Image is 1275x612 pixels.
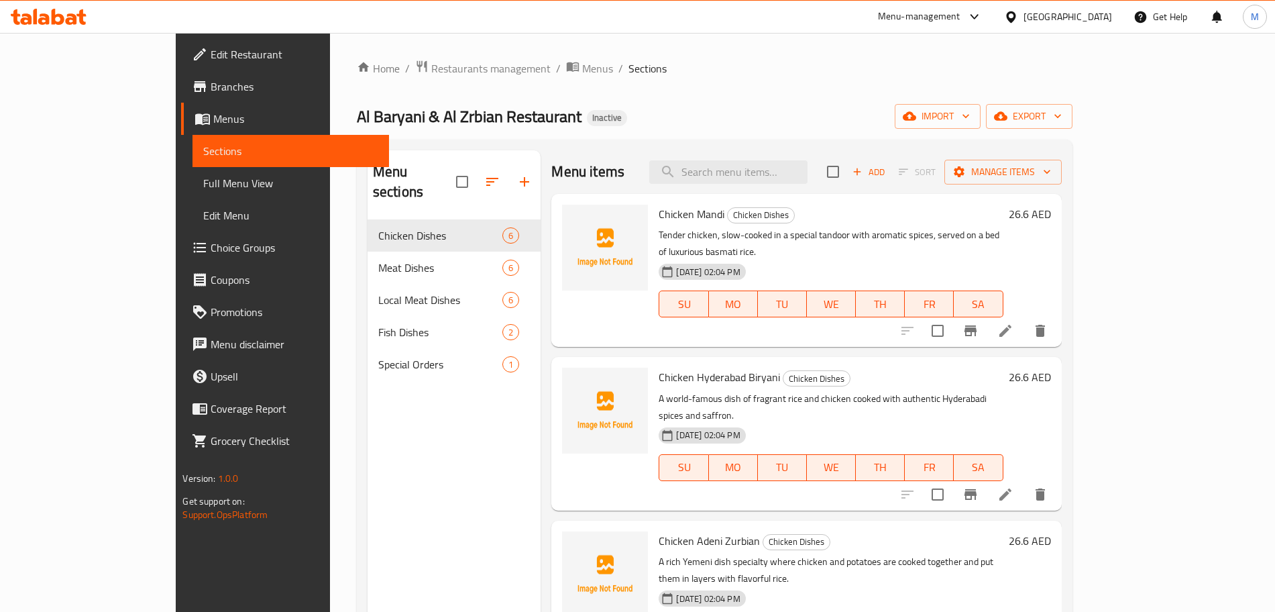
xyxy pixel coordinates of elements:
[997,108,1062,125] span: export
[211,368,378,385] span: Upsell
[618,60,623,76] li: /
[659,554,1003,587] p: A rich Yemeni dish specialty where chicken and potatoes are cooked together and put them in layer...
[856,454,905,481] button: TH
[203,143,378,159] span: Sections
[895,104,981,129] button: import
[181,393,388,425] a: Coverage Report
[955,164,1051,181] span: Manage items
[954,315,987,347] button: Branch-specific-item
[378,227,503,244] span: Chicken Dishes
[783,370,850,387] div: Chicken Dishes
[368,214,541,386] nav: Menu sections
[181,360,388,393] a: Upsell
[368,316,541,348] div: Fish Dishes2
[850,164,887,180] span: Add
[954,478,987,511] button: Branch-specific-item
[709,454,758,481] button: MO
[728,207,794,223] span: Chicken Dishes
[763,534,830,550] span: Chicken Dishes
[192,135,388,167] a: Sections
[503,262,518,274] span: 6
[997,487,1013,503] a: Edit menu item
[502,292,519,308] div: items
[587,110,627,126] div: Inactive
[807,454,856,481] button: WE
[924,480,952,509] span: Select to update
[368,348,541,380] div: Special Orders1
[181,425,388,457] a: Grocery Checklist
[211,46,378,62] span: Edit Restaurant
[502,324,519,340] div: items
[373,162,457,202] h2: Menu sections
[954,291,1003,317] button: SA
[368,252,541,284] div: Meat Dishes6
[582,60,613,76] span: Menus
[878,9,960,25] div: Menu-management
[763,534,830,550] div: Chicken Dishes
[763,295,801,314] span: TU
[503,294,518,307] span: 6
[628,60,667,76] span: Sections
[924,317,952,345] span: Select to update
[1009,531,1051,550] h6: 26.6 AED
[378,324,503,340] span: Fish Dishes
[502,227,519,244] div: items
[203,207,378,223] span: Edit Menu
[181,38,388,70] a: Edit Restaurant
[405,60,410,76] li: /
[181,264,388,296] a: Coupons
[192,199,388,232] a: Edit Menu
[1009,205,1051,223] h6: 26.6 AED
[659,367,780,387] span: Chicken Hyderabad Biryani
[551,162,624,182] h2: Menu items
[847,162,890,183] button: Add
[357,60,1072,77] nav: breadcrumb
[181,103,388,135] a: Menus
[665,295,703,314] span: SU
[986,104,1072,129] button: export
[714,458,753,477] span: MO
[861,458,899,477] span: TH
[587,112,627,123] span: Inactive
[211,336,378,352] span: Menu disclaimer
[905,454,954,481] button: FR
[181,328,388,360] a: Menu disclaimer
[211,401,378,417] span: Coverage Report
[812,458,850,477] span: WE
[211,240,378,256] span: Choice Groups
[192,167,388,199] a: Full Menu View
[659,531,760,551] span: Chicken Adeni Zurbian
[659,291,708,317] button: SU
[378,356,503,372] span: Special Orders
[431,60,551,76] span: Restaurants management
[659,227,1003,260] p: Tender chicken, slow-cooked in a special tandoor with aromatic spices, served on a bed of luxurio...
[211,272,378,288] span: Coupons
[847,162,890,183] span: Add item
[997,323,1013,339] a: Edit menu item
[502,260,519,276] div: items
[1023,9,1112,24] div: [GEOGRAPHIC_DATA]
[211,433,378,449] span: Grocery Checklist
[556,60,561,76] li: /
[182,470,215,487] span: Version:
[812,295,850,314] span: WE
[378,292,503,308] span: Local Meat Dishes
[1024,315,1056,347] button: delete
[181,70,388,103] a: Branches
[1024,478,1056,511] button: delete
[807,291,856,317] button: WE
[181,296,388,328] a: Promotions
[1251,9,1259,24] span: M
[890,162,944,183] span: Select section first
[819,158,847,186] span: Select section
[727,207,795,223] div: Chicken Dishes
[649,160,808,184] input: search
[910,458,948,477] span: FR
[503,358,518,371] span: 1
[665,458,703,477] span: SU
[378,260,503,276] div: Meat Dishes
[448,168,476,196] span: Select all sections
[758,291,807,317] button: TU
[503,326,518,339] span: 2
